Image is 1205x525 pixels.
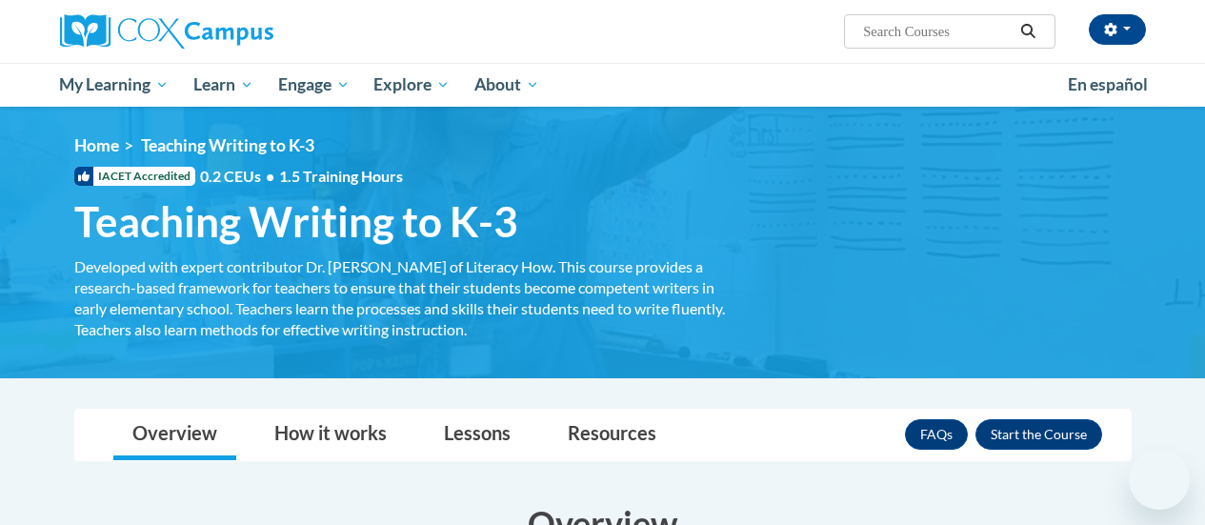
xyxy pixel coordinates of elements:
[60,14,403,49] a: Cox Campus
[549,410,675,460] a: Resources
[266,63,362,107] a: Engage
[200,166,403,187] span: 0.2 CEUs
[1068,74,1148,94] span: En español
[74,135,119,155] a: Home
[74,167,195,186] span: IACET Accredited
[113,410,236,460] a: Overview
[425,410,530,460] a: Lessons
[278,73,350,96] span: Engage
[1055,65,1160,105] a: En español
[141,135,314,155] span: Teaching Writing to K-3
[48,63,182,107] a: My Learning
[361,63,462,107] a: Explore
[905,419,968,450] a: FAQs
[474,73,539,96] span: About
[266,167,274,185] span: •
[74,256,732,340] div: Developed with expert contributor Dr. [PERSON_NAME] of Literacy How. This course provides a resea...
[1129,449,1190,510] iframe: Button to launch messaging window
[193,73,253,96] span: Learn
[46,63,1160,107] div: Main menu
[60,14,273,49] img: Cox Campus
[74,196,518,247] span: Teaching Writing to K-3
[255,410,406,460] a: How it works
[462,63,552,107] a: About
[181,63,266,107] a: Learn
[279,167,403,185] span: 1.5 Training Hours
[373,73,450,96] span: Explore
[861,20,1014,43] input: Search Courses
[59,73,169,96] span: My Learning
[975,419,1102,450] button: Enroll
[1089,14,1146,45] button: Account Settings
[1014,20,1042,43] button: Search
